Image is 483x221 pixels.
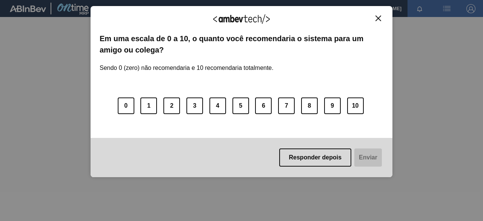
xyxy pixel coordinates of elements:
button: Responder depois [279,148,352,167]
label: Sendo 0 (zero) não recomendaria e 10 recomendaria totalmente. [100,56,274,71]
button: 5 [232,97,249,114]
button: 7 [278,97,295,114]
button: 2 [163,97,180,114]
button: 4 [209,97,226,114]
button: Close [373,15,383,22]
button: 1 [140,97,157,114]
button: 9 [324,97,341,114]
button: 10 [347,97,364,114]
img: Close [375,15,381,21]
button: 8 [301,97,318,114]
label: Em uma escala de 0 a 10, o quanto você recomendaria o sistema para um amigo ou colega? [100,33,383,56]
button: 3 [186,97,203,114]
button: 0 [118,97,134,114]
img: Logo Ambevtech [213,14,270,24]
button: 6 [255,97,272,114]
